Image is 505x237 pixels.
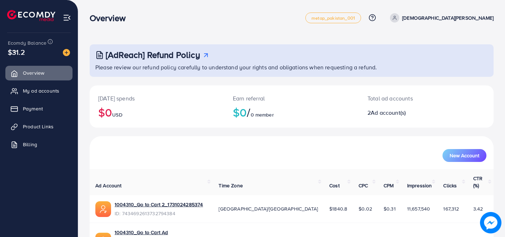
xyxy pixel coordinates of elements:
button: New Account [442,149,486,162]
span: $1840.8 [329,205,347,212]
span: USD [112,111,122,118]
span: 167,312 [443,205,459,212]
span: Product Links [23,123,54,130]
span: ID: 7434692613732794384 [115,210,203,217]
span: Time Zone [219,182,242,189]
span: Cost [329,182,340,189]
a: Product Links [5,119,72,134]
span: $0.02 [359,205,372,212]
span: CPM [384,182,394,189]
h2: 2 [367,109,451,116]
span: $0.31 [384,205,396,212]
p: Earn referral [233,94,350,103]
span: metap_pakistan_001 [311,16,355,20]
a: metap_pakistan_001 [305,13,361,23]
span: 0 member [251,111,274,118]
span: Clicks [443,182,457,189]
h2: $0 [233,105,350,119]
img: menu [63,14,71,22]
img: image [480,212,501,233]
a: My ad accounts [5,84,72,98]
span: Ad account(s) [371,109,406,117]
span: CPC [359,182,368,189]
h3: Overview [90,13,131,23]
span: / [247,104,250,120]
span: Overview [23,69,44,76]
a: Payment [5,102,72,116]
span: 11,657,540 [407,205,430,212]
p: Please review our refund policy carefully to understand your rights and obligations when requesti... [95,63,489,71]
span: My ad accounts [23,87,59,94]
a: Billing [5,137,72,152]
h2: $0 [98,105,216,119]
span: Ad Account [95,182,122,189]
p: Total ad accounts [367,94,451,103]
span: New Account [450,153,479,158]
span: [GEOGRAPHIC_DATA]/[GEOGRAPHIC_DATA] [219,205,318,212]
span: Billing [23,141,37,148]
img: ic-ads-acc.e4c84228.svg [95,201,111,217]
p: [DEMOGRAPHIC_DATA][PERSON_NAME] [402,14,494,22]
h3: [AdReach] Refund Policy [106,50,200,60]
img: image [63,49,70,56]
span: Payment [23,105,43,112]
span: CTR (%) [473,175,482,189]
span: Ecomdy Balance [8,39,46,46]
a: Overview [5,66,72,80]
span: 3.42 [473,205,483,212]
span: Impression [407,182,432,189]
span: $31.2 [8,47,25,57]
img: logo [7,10,55,21]
a: 1004310_Go to Cart 2_1731024285374 [115,201,203,208]
a: [DEMOGRAPHIC_DATA][PERSON_NAME] [387,13,494,23]
p: [DATE] spends [98,94,216,103]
